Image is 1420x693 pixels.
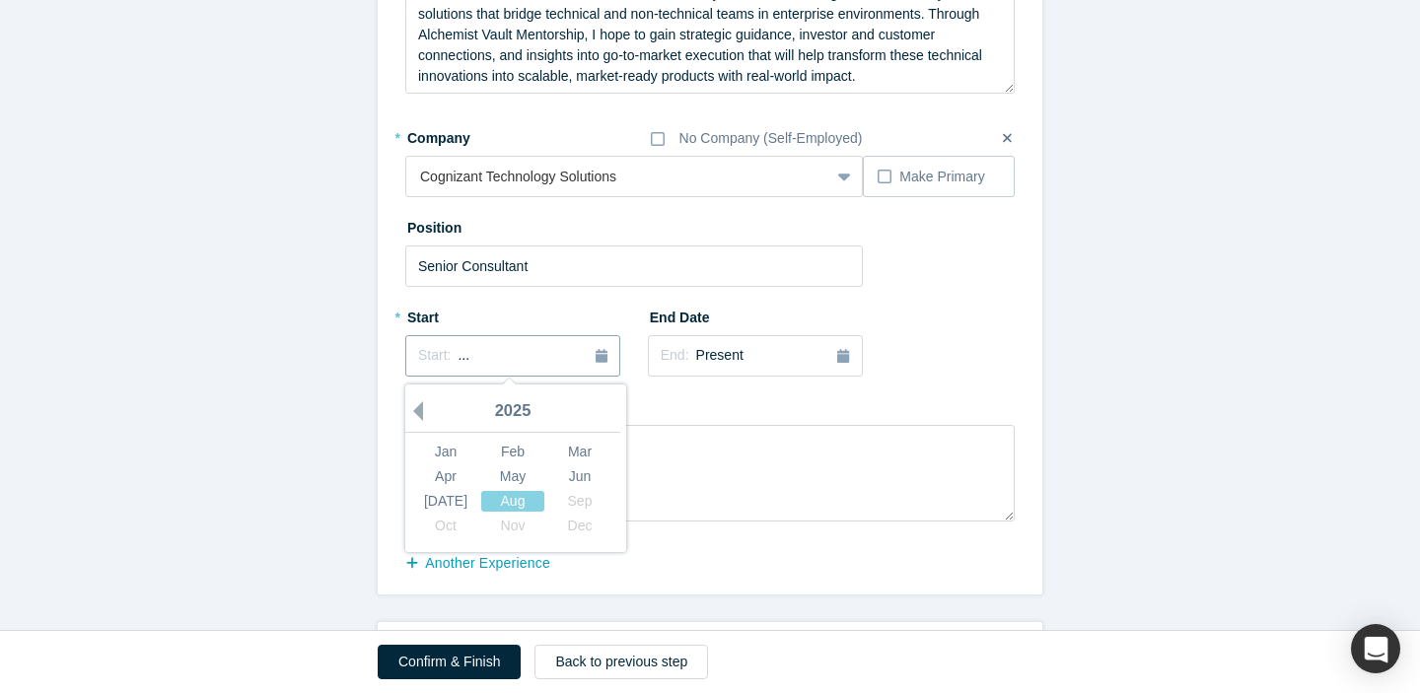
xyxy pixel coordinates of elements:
div: Choose February 2025 [481,442,544,462]
div: Choose August 2025 [481,491,544,512]
div: Choose April 2025 [414,466,477,487]
div: Choose June 2025 [548,466,611,487]
span: Present [696,347,744,363]
label: Start [405,301,516,328]
span: End: [661,347,689,363]
span: ... [458,347,469,363]
label: Company [405,121,516,149]
button: End:Present [648,335,863,377]
div: No Company (Self-Employed) [679,128,863,149]
div: Choose July 2025 [414,491,477,512]
div: month 2025-08 [412,440,613,538]
button: Back to previous step [534,645,708,679]
div: Choose March 2025 [548,442,611,462]
div: Choose May 2025 [481,466,544,487]
span: Start: [418,347,451,363]
label: Position [405,211,516,239]
label: End Date [648,301,758,328]
button: Confirm & Finish [378,645,521,679]
div: Choose January 2025 [414,442,477,462]
div: Make Primary [899,167,984,187]
button: Previous Year [403,401,423,421]
input: Sales Manager [405,245,863,287]
div: 2025 [405,391,620,433]
button: another Experience [405,546,571,581]
button: Start:... [405,335,620,377]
